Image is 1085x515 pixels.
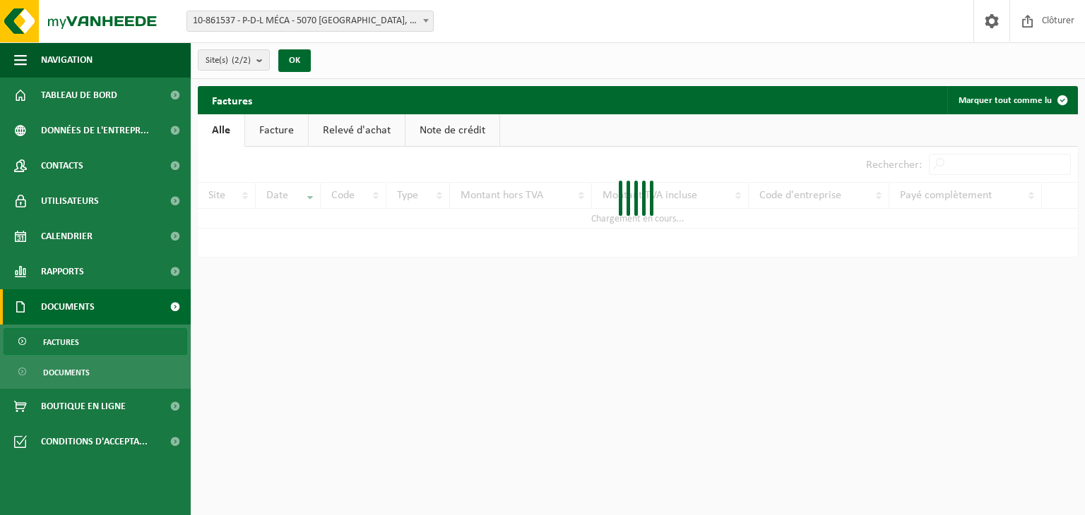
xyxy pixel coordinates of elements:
[4,358,187,385] a: Documents
[41,183,99,219] span: Utilisateurs
[41,254,84,289] span: Rapports
[278,49,311,72] button: OK
[198,49,270,71] button: Site(s)(2/2)
[198,86,266,114] h2: Factures
[41,113,149,148] span: Données de l'entrepr...
[405,114,499,147] a: Note de crédit
[198,114,244,147] a: Alle
[41,78,117,113] span: Tableau de bord
[947,86,1077,114] button: Marquer tout comme lu
[232,56,251,65] count: (2/2)
[41,289,95,325] span: Documents
[186,11,434,32] span: 10-861537 - P-D-L MÉCA - 5070 FOSSES-LA-VILLE, ROUTE DE TAMINES 210A
[206,50,251,71] span: Site(s)
[41,219,93,254] span: Calendrier
[43,329,79,356] span: Factures
[43,359,90,386] span: Documents
[309,114,405,147] a: Relevé d'achat
[4,328,187,355] a: Factures
[245,114,308,147] a: Facture
[41,148,83,183] span: Contacts
[187,11,433,31] span: 10-861537 - P-D-L MÉCA - 5070 FOSSES-LA-VILLE, ROUTE DE TAMINES 210A
[41,424,148,459] span: Conditions d'accepta...
[41,42,93,78] span: Navigation
[41,389,126,424] span: Boutique en ligne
